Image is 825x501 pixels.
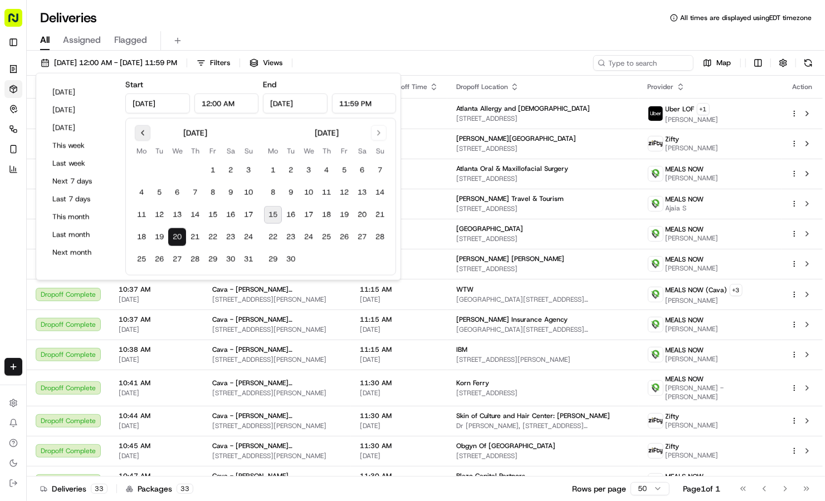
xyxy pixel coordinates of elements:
span: [PERSON_NAME] [666,234,719,243]
button: Map [698,55,736,71]
p: Welcome 👋 [11,44,203,62]
span: [PERSON_NAME] [666,264,719,273]
div: We're available if you need us! [50,117,153,126]
button: 10 [240,184,257,202]
button: [DATE] 12:00 AM - [DATE] 11:59 PM [36,55,182,71]
span: 11:15 AM [360,315,438,324]
img: melas_now_logo.png [648,257,663,271]
button: 13 [353,184,371,202]
img: Nash [11,11,33,33]
span: [DATE] [119,451,194,460]
img: 1736555255976-a54dd68f-1ca7-489b-9aae-adbdc363a1c4 [22,203,31,212]
span: API Documentation [105,248,179,259]
button: Go to previous month [135,125,150,141]
img: melas_now_logo.png [648,381,663,395]
button: 11 [133,206,150,224]
span: [DATE] [119,325,194,334]
div: Packages [126,483,193,494]
button: This month [47,209,114,225]
img: melas_now_logo.png [648,166,663,181]
span: [PERSON_NAME] [35,172,90,181]
th: Monday [133,145,150,157]
button: 2 [222,161,240,179]
span: MEALS NOW [666,165,704,174]
span: • [92,202,96,211]
span: 10:41 AM [119,379,194,387]
input: Time [332,94,397,114]
button: 28 [186,250,204,268]
img: melas_now_logo.png [648,474,663,488]
img: 1736555255976-a54dd68f-1ca7-489b-9aae-adbdc363a1c4 [22,173,31,181]
span: Skin of Culture and Hair Center: [PERSON_NAME] [456,411,610,420]
button: 4 [133,184,150,202]
img: Liam S. [11,191,29,209]
span: [PERSON_NAME] [666,325,719,333]
span: [GEOGRAPHIC_DATA][STREET_ADDRESS][GEOGRAPHIC_DATA] [456,325,629,334]
span: Pylon [111,276,135,284]
span: [PERSON_NAME] [666,296,743,305]
button: Next month [47,245,114,261]
button: 4 [318,161,335,179]
span: [PERSON_NAME] [35,202,90,211]
span: 11:30 AM [360,379,438,387]
div: 💻 [94,249,103,258]
span: [DATE] [99,172,121,181]
button: Views [245,55,287,71]
span: Dropoff Location [456,82,508,91]
span: [DATE] [360,421,438,430]
th: Saturday [222,145,240,157]
label: End [263,80,276,90]
span: [DATE] 12:00 AM - [DATE] 11:59 PM [54,58,177,68]
button: 1 [264,161,282,179]
th: Wednesday [168,145,186,157]
button: 1 [204,161,222,179]
button: Start new chat [189,109,203,122]
div: 33 [91,484,108,494]
div: 📗 [11,249,20,258]
th: Thursday [186,145,204,157]
button: 22 [264,228,282,246]
span: Filters [210,58,230,68]
button: 17 [240,206,257,224]
span: Atlanta Oral & Maxillofacial Surgery [456,164,568,173]
button: 21 [186,228,204,246]
button: 13 [168,206,186,224]
span: IBM [456,345,467,354]
div: Page 1 of 1 [683,483,720,494]
button: 20 [168,228,186,246]
span: Korn Ferry [456,379,489,387]
button: 18 [133,228,150,246]
span: MEALS NOW [666,316,704,325]
span: Zifty [666,442,680,451]
span: MEALS NOW [666,225,704,234]
span: WTW [456,285,473,294]
th: Friday [335,145,353,157]
button: 20 [353,206,371,224]
button: 17 [300,206,318,224]
span: [STREET_ADDRESS] [456,144,629,153]
h1: Deliveries [40,9,97,27]
span: [STREET_ADDRESS][PERSON_NAME] [212,295,342,304]
button: 9 [282,184,300,202]
button: See all [173,142,203,155]
img: melas_now_logo.png [648,317,663,332]
div: [DATE] [315,127,339,139]
button: 8 [204,184,222,202]
th: Tuesday [282,145,300,157]
span: 10:45 AM [119,441,194,450]
img: 1736555255976-a54dd68f-1ca7-489b-9aae-adbdc363a1c4 [11,106,31,126]
span: [GEOGRAPHIC_DATA][STREET_ADDRESS][GEOGRAPHIC_DATA] [456,295,629,304]
img: melas_now_logo.png [648,287,663,302]
label: Start [125,80,143,90]
span: Map [716,58,731,68]
span: [PERSON_NAME][GEOGRAPHIC_DATA] [456,134,576,143]
p: Rows per page [572,483,626,494]
span: 10:37 AM [119,315,194,324]
button: This week [47,138,114,154]
span: Flagged [114,33,147,47]
img: melas_now_logo.png [648,227,663,241]
span: [STREET_ADDRESS][PERSON_NAME] [456,355,629,364]
div: Action [790,82,814,91]
img: 5e9a9d7314ff4150bce227a61376b483.jpg [23,106,43,126]
a: Powered byPylon [79,275,135,284]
